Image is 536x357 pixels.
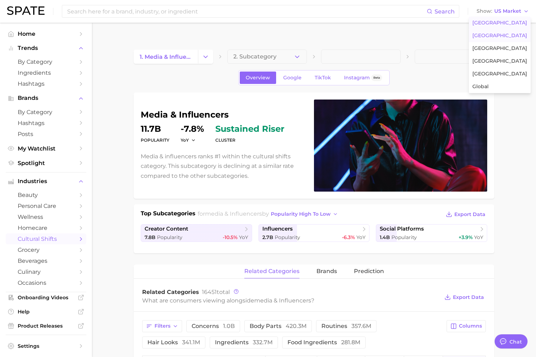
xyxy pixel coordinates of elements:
span: personal care [18,203,74,209]
div: ShowUS Market [469,17,531,93]
span: for by [198,210,340,217]
span: 1.0b [223,323,235,329]
span: Spotlight [18,160,74,166]
span: Popularity [391,234,417,240]
span: Instagram [344,75,370,81]
span: popularity high to low [271,211,331,217]
a: Help [6,306,86,317]
span: Columns [459,323,482,329]
span: culinary [18,268,74,275]
span: 2. Subcategory [233,53,276,60]
span: Posts [18,131,74,137]
span: My Watchlist [18,145,74,152]
span: 357.6m [351,323,371,329]
input: Search here for a brand, industry, or ingredient [66,5,427,17]
span: Beta [373,75,380,81]
span: [GEOGRAPHIC_DATA] [472,58,527,64]
span: 2.7b [262,234,273,240]
span: Export Data [454,211,485,217]
a: Product Releases [6,321,86,331]
a: Spotlight [6,158,86,169]
span: beverages [18,257,74,264]
span: YoY [181,137,189,143]
span: [GEOGRAPHIC_DATA] [472,20,527,26]
span: 420.3m [286,323,307,329]
span: cultural shifts [18,236,74,242]
span: YoY [356,234,366,240]
span: sustained riser [215,125,284,133]
a: Posts [6,129,86,140]
span: 281.8m [341,339,360,346]
dd: 11.7b [141,125,169,133]
a: influencers2.7b Popularity-6.3% YoY [258,224,370,242]
a: Ingredients [6,67,86,78]
span: 332.7m [253,339,273,346]
span: Export Data [453,294,484,300]
span: 341.1m [182,339,200,346]
span: hair looks [147,340,200,345]
a: cultural shifts [6,233,86,244]
button: Filters [142,320,182,332]
span: Brands [18,95,74,101]
span: homecare [18,225,74,231]
img: SPATE [7,6,45,15]
button: Change Category [198,50,213,64]
button: ShowUS Market [475,7,531,16]
span: by Category [18,109,74,115]
span: +3.9% [459,234,473,240]
span: media & influencers [205,210,262,217]
a: by Category [6,56,86,67]
a: Hashtags [6,78,86,89]
a: by Category [6,107,86,118]
span: by Category [18,58,74,65]
span: Ingredients [18,69,74,76]
button: Export Data [444,209,487,219]
button: Trends [6,43,86,53]
a: creator content7.8b Popularity-10.5% YoY [141,224,252,242]
span: Filters [155,323,170,329]
span: Industries [18,178,74,185]
span: 7.8b [145,234,156,240]
span: Settings [18,343,74,349]
span: -6.3% [342,234,355,240]
span: Overview [246,75,270,81]
button: Export Data [443,292,486,302]
span: wellness [18,214,74,220]
a: grocery [6,244,86,255]
span: Product Releases [18,323,74,329]
button: popularity high to low [269,209,340,219]
span: occasions [18,279,74,286]
span: Home [18,30,74,37]
a: culinary [6,266,86,277]
dd: -7.8% [181,125,204,133]
a: 1. media & influencers [134,50,198,64]
button: Brands [6,93,86,103]
a: Google [277,72,308,84]
span: Popularity [275,234,300,240]
span: YoY [239,234,248,240]
a: InstagramBeta [338,72,388,84]
span: Global [472,84,489,90]
span: Search [435,8,455,15]
span: Onboarding Videos [18,294,74,301]
a: homecare [6,222,86,233]
span: Google [283,75,302,81]
span: -10.5% [223,234,238,240]
span: ingredients [215,340,273,345]
span: influencers [262,226,293,232]
a: Hashtags [6,118,86,129]
span: Hashtags [18,120,74,126]
a: occasions [6,277,86,288]
a: TikTok [309,72,337,84]
span: grocery [18,246,74,253]
a: Overview [240,72,276,84]
span: routines [321,323,371,329]
a: social platforms1.4b Popularity+3.9% YoY [376,224,487,242]
a: beverages [6,255,86,266]
h1: Top Subcategories [141,209,196,220]
span: concerns [192,323,235,329]
a: personal care [6,200,86,211]
span: food ingredients [287,340,360,345]
dt: cluster [215,136,284,144]
p: Media & influencers ranks #1 within the cultural shifts category. This subcategory is declining a... [141,152,305,181]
